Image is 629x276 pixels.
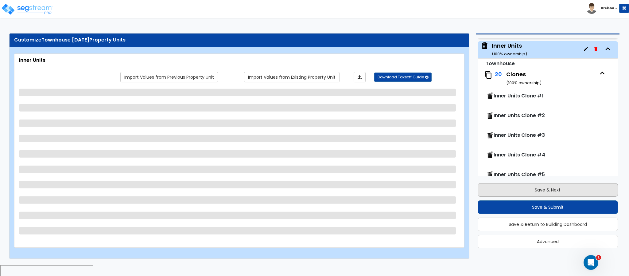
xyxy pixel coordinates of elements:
img: clone-building.svg [486,152,494,159]
img: clone-building.svg [486,132,494,139]
img: building.svg [481,42,489,50]
button: Save & Return to Building Dashboard [478,218,618,231]
span: Inner Units Clone #4 [494,151,545,158]
img: clone-building.svg [486,112,494,120]
div: Inner Units [19,57,460,64]
a: Import the dynamic attribute values from previous properties. [120,72,218,82]
img: clone-building.svg [486,171,494,179]
button: Save & Next [478,183,618,197]
span: Townhouse [DATE] [41,36,89,43]
span: Inner Units Clone #5 [494,171,545,178]
b: Kreisha [601,6,614,10]
small: Townhouse [486,60,515,67]
div: Inner Units [492,42,527,57]
img: avatar.png [586,3,597,14]
span: Inner Units [481,42,527,57]
button: Download Takeoff Guide [374,73,432,82]
a: Import the dynamic attributes value through Excel sheet [354,72,366,82]
a: Import the dynamic attribute values from existing properties. [244,72,340,82]
div: Clones [506,70,596,86]
img: clone.svg [484,71,492,79]
img: clone-building.svg [486,93,494,100]
iframe: Intercom live chat [584,255,598,270]
div: Customize Property Units [14,37,464,44]
button: Advanced [478,235,618,248]
span: Inner Units Clone #1 [494,92,544,99]
small: ( 100 % ownership) [492,51,527,57]
img: logo_pro_r.png [1,3,53,15]
button: Save & Submit [478,200,618,214]
span: Download Takeoff Guide [378,74,424,80]
small: ( 100 % ownership) [506,80,542,86]
span: 1 [596,255,601,260]
span: 20 [495,70,502,78]
span: Inner Units Clone #2 [494,112,545,119]
span: Inner Units Clone #3 [494,132,545,139]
